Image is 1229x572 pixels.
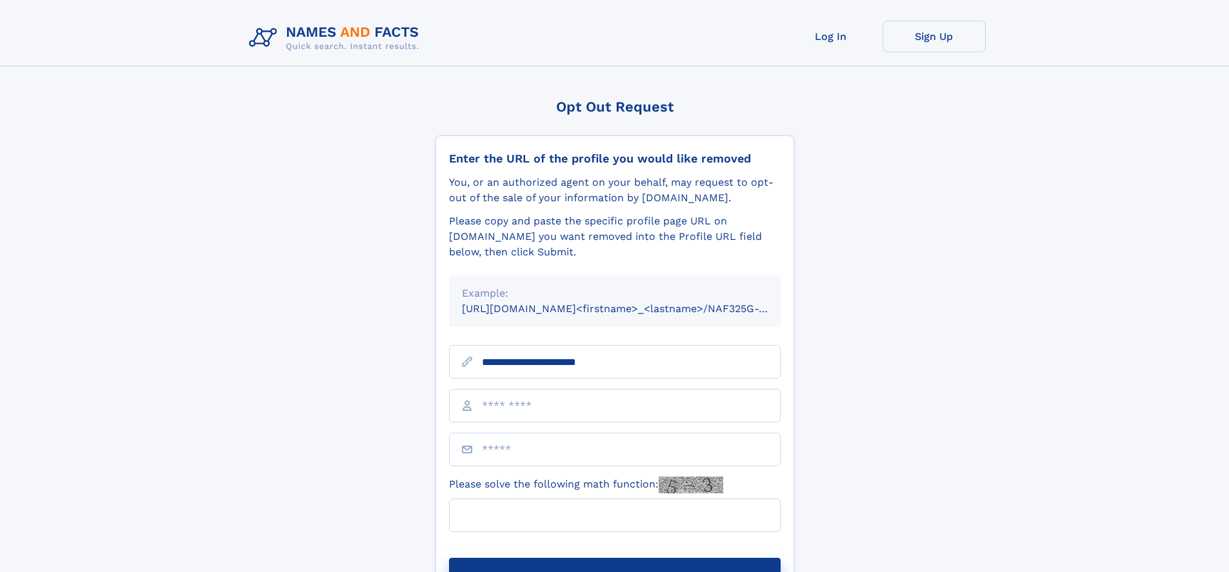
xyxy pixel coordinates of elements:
div: Enter the URL of the profile you would like removed [449,152,781,166]
small: [URL][DOMAIN_NAME]<firstname>_<lastname>/NAF325G-xxxxxxxx [462,302,805,315]
label: Please solve the following math function: [449,477,723,493]
a: Sign Up [883,21,986,52]
div: Please copy and paste the specific profile page URL on [DOMAIN_NAME] you want removed into the Pr... [449,213,781,260]
div: You, or an authorized agent on your behalf, may request to opt-out of the sale of your informatio... [449,175,781,206]
div: Opt Out Request [435,99,794,115]
img: Logo Names and Facts [244,21,430,55]
a: Log In [779,21,883,52]
div: Example: [462,286,768,301]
